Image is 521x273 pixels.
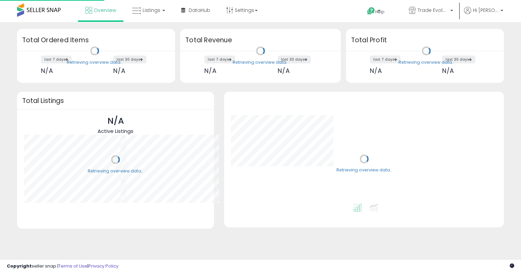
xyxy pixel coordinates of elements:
a: Help [362,2,398,22]
div: Retrieving overview data.. [233,59,288,65]
div: Retrieving overview data.. [67,59,122,65]
a: Hi [PERSON_NAME] [464,7,503,22]
div: seller snap | | [7,263,118,270]
span: Trade Evolution US [418,7,448,14]
div: Retrieving overview data.. [88,168,143,174]
a: Terms of Use [58,263,87,269]
a: Privacy Policy [88,263,118,269]
span: Help [375,9,385,15]
span: Hi [PERSON_NAME] [473,7,498,14]
span: Listings [143,7,160,14]
i: Get Help [367,7,375,15]
div: Retrieving overview data.. [399,59,454,65]
span: Overview [94,7,116,14]
strong: Copyright [7,263,32,269]
span: DataHub [189,7,210,14]
div: Retrieving overview data.. [336,167,392,173]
